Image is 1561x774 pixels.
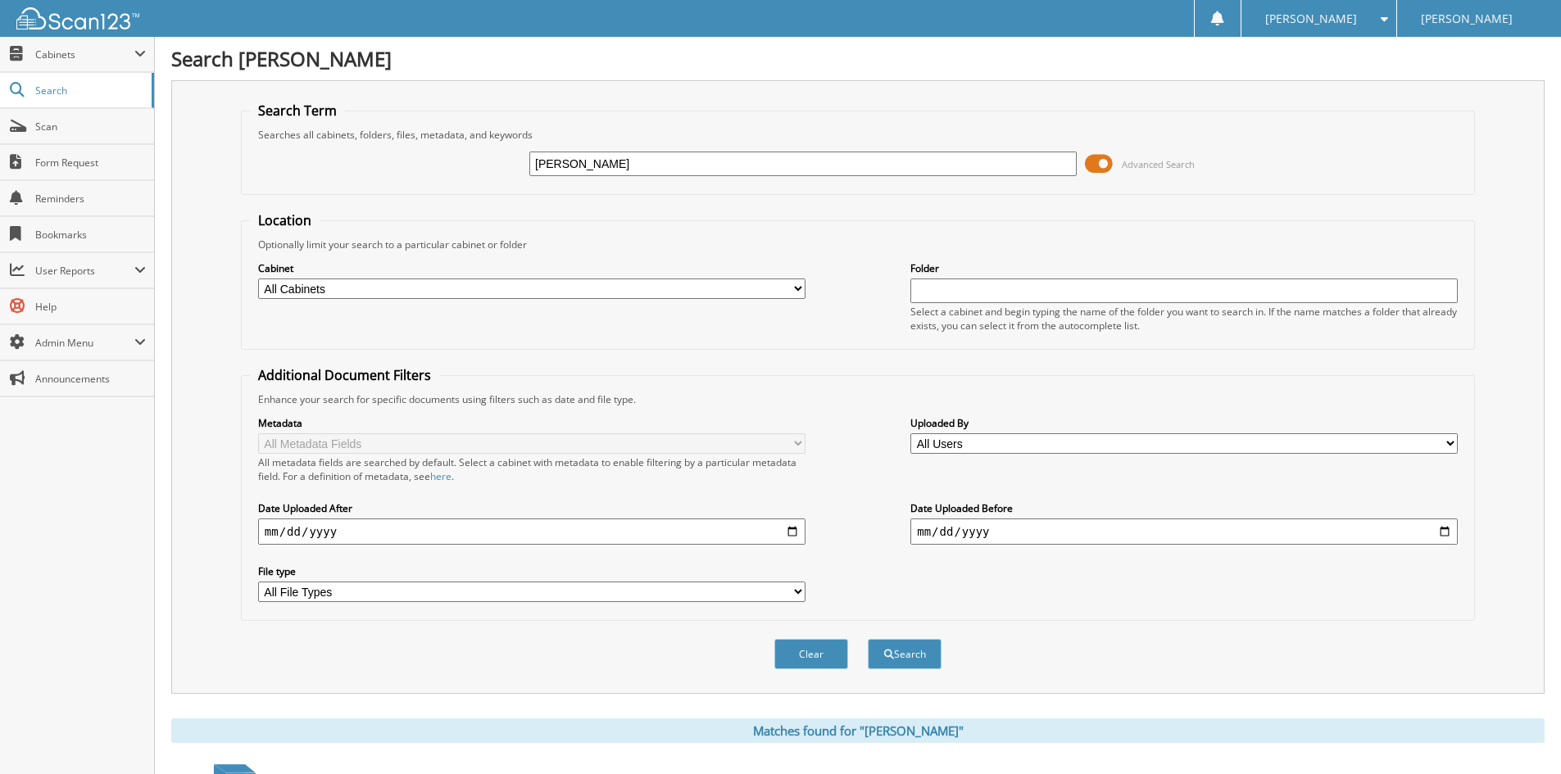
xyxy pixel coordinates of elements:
[35,120,146,134] span: Scan
[250,238,1466,251] div: Optionally limit your search to a particular cabinet or folder
[250,392,1466,406] div: Enhance your search for specific documents using filters such as date and file type.
[35,336,134,350] span: Admin Menu
[35,372,146,386] span: Announcements
[35,192,146,206] span: Reminders
[258,518,805,545] input: start
[250,102,345,120] legend: Search Term
[258,261,805,275] label: Cabinet
[250,128,1466,142] div: Searches all cabinets, folders, files, metadata, and keywords
[35,48,134,61] span: Cabinets
[35,300,146,314] span: Help
[258,416,805,430] label: Metadata
[35,84,143,97] span: Search
[910,416,1458,430] label: Uploaded By
[250,211,320,229] legend: Location
[910,518,1458,545] input: end
[1265,14,1357,24] span: [PERSON_NAME]
[258,564,805,578] label: File type
[35,264,134,278] span: User Reports
[774,639,848,669] button: Clear
[1122,158,1195,170] span: Advanced Search
[35,228,146,242] span: Bookmarks
[16,7,139,29] img: scan123-logo-white.svg
[910,305,1458,333] div: Select a cabinet and begin typing the name of the folder you want to search in. If the name match...
[258,455,805,483] div: All metadata fields are searched by default. Select a cabinet with metadata to enable filtering b...
[1421,14,1513,24] span: [PERSON_NAME]
[910,501,1458,515] label: Date Uploaded Before
[250,366,439,384] legend: Additional Document Filters
[910,261,1458,275] label: Folder
[171,45,1545,72] h1: Search [PERSON_NAME]
[868,639,942,669] button: Search
[258,501,805,515] label: Date Uploaded After
[430,469,452,483] a: here
[171,718,1545,743] div: Matches found for "[PERSON_NAME]"
[35,156,146,170] span: Form Request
